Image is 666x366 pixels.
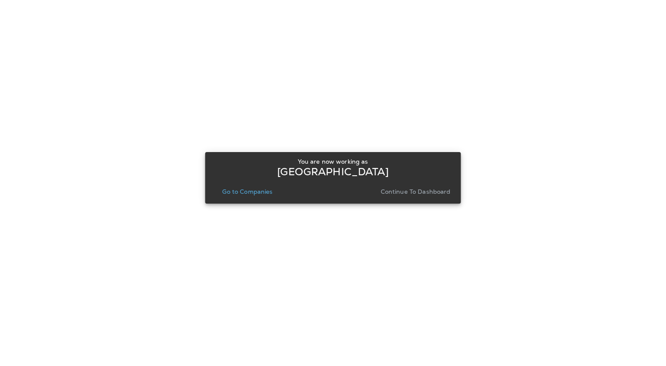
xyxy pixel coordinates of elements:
[381,188,451,195] p: Continue to Dashboard
[377,186,454,198] button: Continue to Dashboard
[219,186,276,198] button: Go to Companies
[222,188,272,195] p: Go to Companies
[277,168,388,175] p: [GEOGRAPHIC_DATA]
[298,158,368,165] p: You are now working as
